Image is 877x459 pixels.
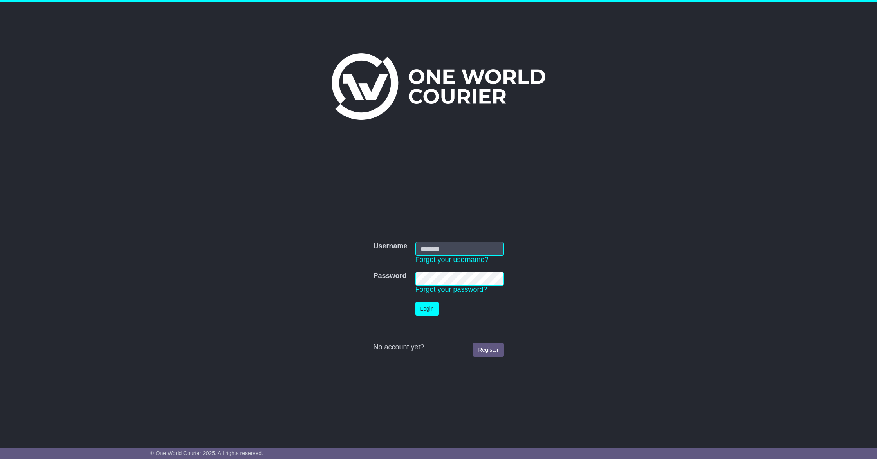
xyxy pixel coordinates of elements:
[332,53,545,120] img: One World
[473,343,503,357] a: Register
[150,450,263,456] span: © One World Courier 2025. All rights reserved.
[373,272,406,280] label: Password
[415,302,439,316] button: Login
[373,343,503,352] div: No account yet?
[415,256,489,264] a: Forgot your username?
[373,242,407,251] label: Username
[415,286,487,293] a: Forgot your password?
